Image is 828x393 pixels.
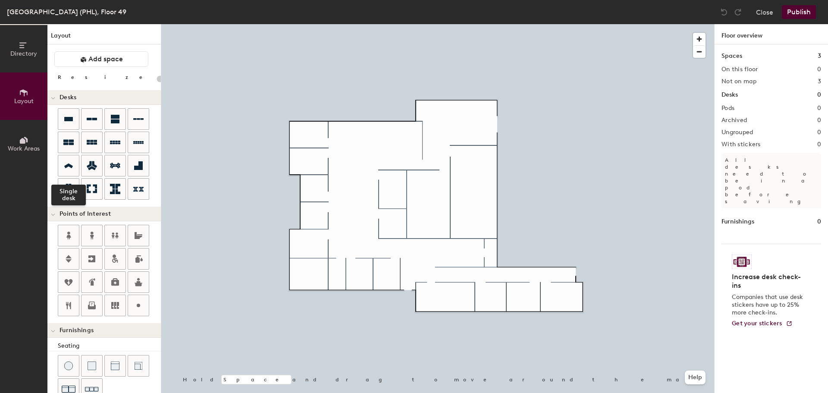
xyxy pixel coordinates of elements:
img: Stool [64,362,73,370]
h2: Pods [721,105,734,112]
span: Desks [60,94,76,101]
h2: 0 [817,129,821,136]
button: Single desk [58,155,79,176]
div: Resize [58,74,153,81]
h2: Ungrouped [721,129,753,136]
img: Sticker logo [732,255,752,269]
button: Couch (middle) [104,355,126,377]
h2: On this floor [721,66,758,73]
h1: Furnishings [721,217,754,226]
img: Undo [720,8,728,16]
h1: Floor overview [715,24,828,44]
span: Layout [14,97,34,105]
span: Add space [88,55,123,63]
h1: 0 [817,90,821,100]
h1: Spaces [721,51,742,61]
h2: Not on map [721,78,756,85]
h1: 0 [817,217,821,226]
h1: Layout [47,31,161,44]
button: Couch (corner) [128,355,149,377]
div: Seating [58,341,161,351]
button: Add space [54,51,148,67]
span: Points of Interest [60,211,111,217]
button: Stool [58,355,79,377]
button: Close [756,5,773,19]
img: Redo [734,8,742,16]
span: Work Areas [8,145,40,152]
div: [GEOGRAPHIC_DATA] (PHL), Floor 49 [7,6,126,17]
img: Cushion [88,362,96,370]
button: Publish [782,5,816,19]
img: Couch (corner) [134,362,143,370]
h1: Desks [721,90,738,100]
img: Couch (middle) [111,362,119,370]
h2: 0 [817,66,821,73]
h2: 0 [817,141,821,148]
a: Get your stickers [732,320,793,327]
h4: Increase desk check-ins [732,273,806,290]
span: Get your stickers [732,320,782,327]
span: Directory [10,50,37,57]
h1: 3 [818,51,821,61]
h2: 3 [818,78,821,85]
span: Furnishings [60,327,94,334]
p: All desks need to be in a pod before saving [721,153,821,208]
h2: With stickers [721,141,761,148]
button: Cushion [81,355,103,377]
h2: Archived [721,117,747,124]
h2: 0 [817,105,821,112]
h2: 0 [817,117,821,124]
button: Help [685,371,706,384]
p: Companies that use desk stickers have up to 25% more check-ins. [732,293,806,317]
